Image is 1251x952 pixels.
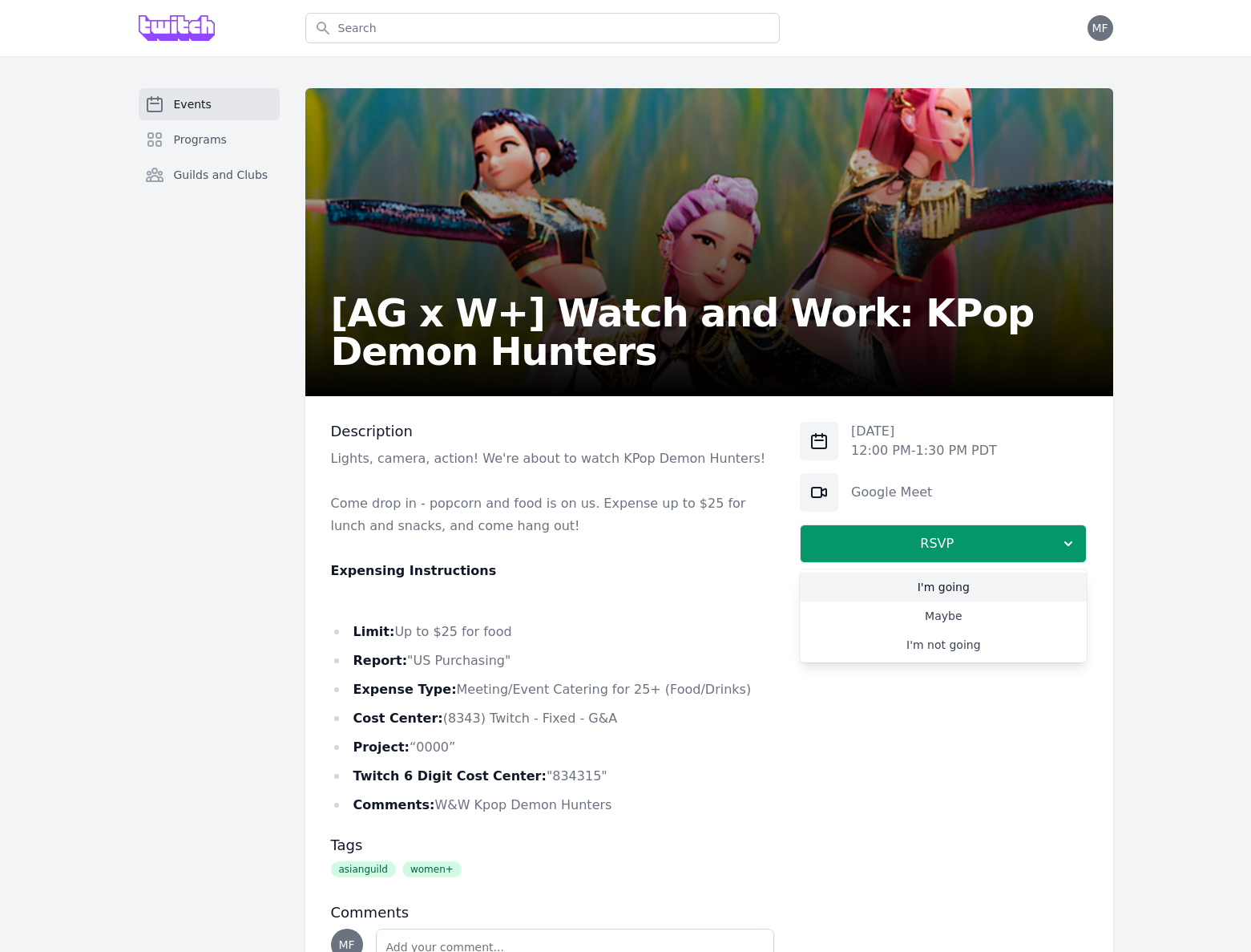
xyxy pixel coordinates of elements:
[139,124,280,156] a: Programs
[331,448,775,470] p: Lights, camera, action! We're about to watch KPop Demon Hunters!
[331,621,775,643] li: Up to $25 for food
[139,88,280,120] a: Events
[331,492,775,537] p: Come drop in - popcorn and food is on us. Expense up to $25 for lunch and snacks, and come hang out!
[1088,15,1113,41] button: MF
[851,422,997,441] p: [DATE]
[1092,22,1108,34] span: MF
[353,797,435,812] strong: Comments:
[331,650,775,672] li: "US Purchasing"
[800,569,1087,662] div: RSVP
[331,679,775,701] li: Meeting/Event Catering for 25+ (Food/Drinks)
[353,739,410,755] strong: Project:
[331,861,396,877] span: asianguild
[331,736,775,759] li: “0000”
[331,903,775,922] h3: Comments
[331,707,775,730] li: (8343) Twitch - Fixed - G&A
[353,768,547,784] strong: Twitch 6 Digit Cost Center:
[353,624,395,639] strong: Limit:
[800,602,1087,630] a: Maybe
[331,563,497,578] strong: Expensing Instructions
[331,765,775,788] li: "834315"
[331,794,775,816] li: W&W Kpop Demon Hunters
[331,294,1088,371] h2: [AG x W+] Watch and Work: KPop Demon Hunters
[174,132,227,148] span: Programs
[851,441,997,460] p: 12:00 PM - 1:30 PM PDT
[353,682,457,697] strong: Expense Type:
[353,653,408,668] strong: Report:
[331,836,775,855] h3: Tags
[331,422,775,441] h3: Description
[174,167,268,183] span: Guilds and Clubs
[800,525,1087,563] button: RSVP
[139,15,216,41] img: Grove
[338,939,354,950] span: MF
[139,88,280,217] nav: Sidebar
[800,630,1087,659] a: I'm not going
[174,96,212,112] span: Events
[353,711,443,726] strong: Cost Center:
[402,861,462,877] span: women+
[851,484,932,500] a: Google Meet
[813,534,1060,553] span: RSVP
[139,159,280,191] a: Guilds and Clubs
[800,573,1087,602] a: I'm going
[305,13,780,43] input: Search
